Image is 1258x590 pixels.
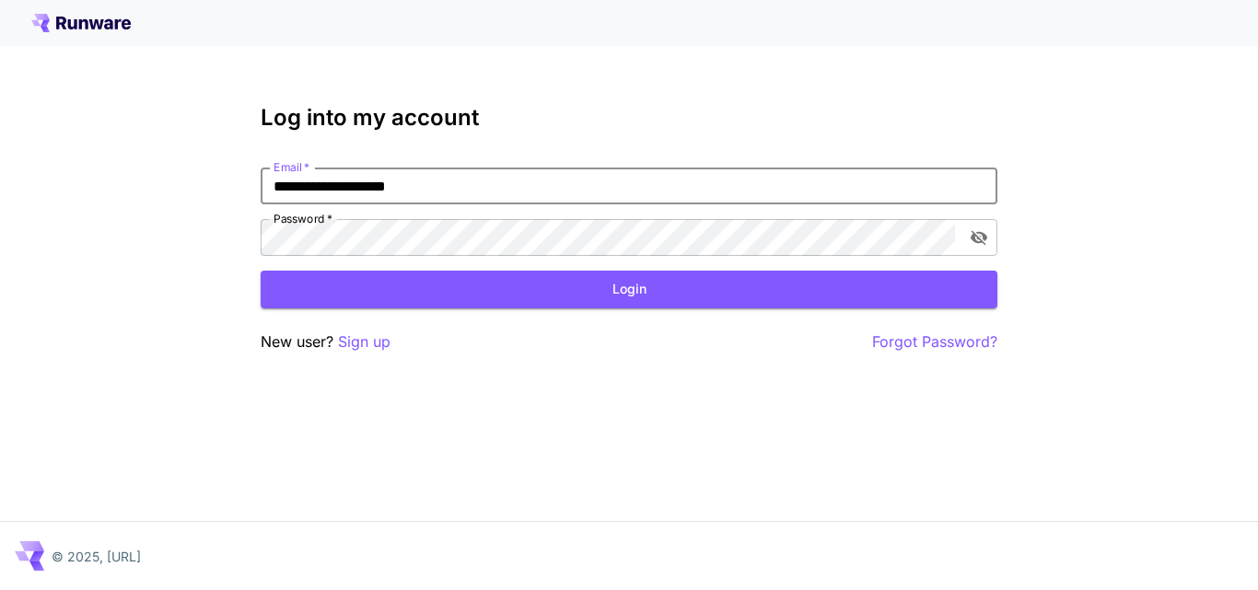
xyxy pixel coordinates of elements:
[338,330,390,353] button: Sign up
[872,330,997,353] button: Forgot Password?
[261,271,997,308] button: Login
[274,159,309,175] label: Email
[52,547,141,566] p: © 2025, [URL]
[261,330,390,353] p: New user?
[261,105,997,131] h3: Log into my account
[962,221,996,254] button: toggle password visibility
[274,211,332,226] label: Password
